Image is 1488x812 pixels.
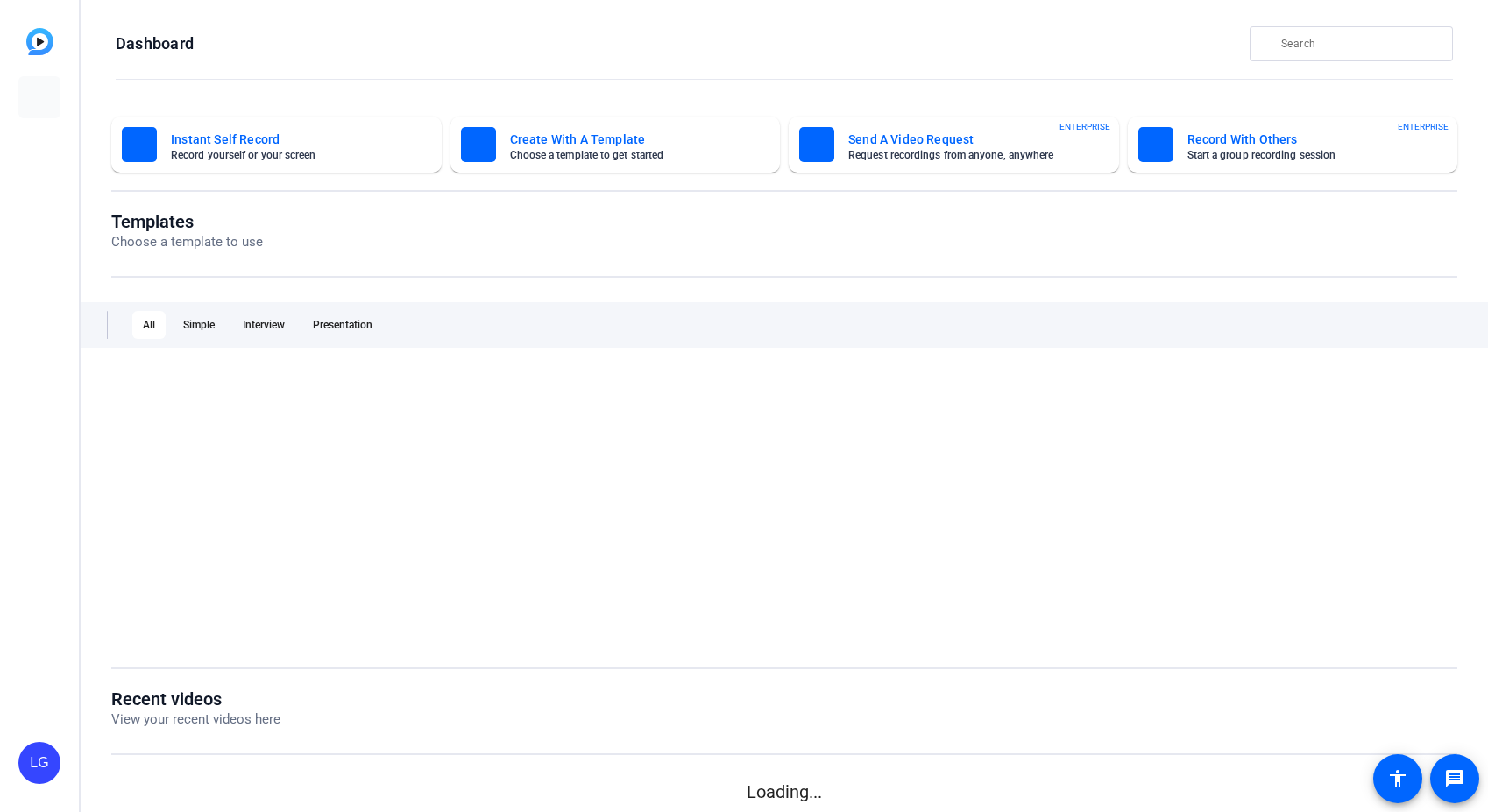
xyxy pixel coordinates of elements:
div: Simple [173,311,225,339]
button: Instant Self RecordRecord yourself or your screen [111,117,442,173]
h1: Recent videos [111,688,280,710]
mat-card-title: Record With Others [1187,129,1420,150]
button: Send A Video RequestRequest recordings from anyone, anywhereENTERPRISE [789,117,1119,173]
span: ENTERPRISE [1398,120,1449,133]
button: Create With A TemplateChoose a template to get started [450,117,781,173]
mat-card-subtitle: Record yourself or your screen [171,150,403,160]
button: Record With OthersStart a group recording sessionENTERPRISE [1128,117,1458,173]
div: Presentation [302,311,383,339]
img: blue-gradient.svg [26,28,53,55]
mat-icon: message [1444,768,1465,789]
mat-card-subtitle: Request recordings from anyone, anywhere [848,150,1081,160]
div: LG [18,742,60,784]
div: All [132,311,166,339]
p: Choose a template to use [111,232,263,252]
mat-card-subtitle: Start a group recording session [1187,150,1420,160]
mat-card-title: Instant Self Record [171,129,403,150]
span: ENTERPRISE [1059,120,1110,133]
mat-card-title: Create With A Template [510,129,742,150]
p: Loading... [111,779,1457,805]
h1: Dashboard [116,33,194,54]
div: Interview [232,311,295,339]
h1: Templates [111,211,263,232]
mat-icon: accessibility [1387,768,1408,789]
mat-card-title: Send A Video Request [848,129,1081,150]
mat-card-subtitle: Choose a template to get started [510,150,742,160]
input: Search [1281,33,1439,54]
p: View your recent videos here [111,710,280,730]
